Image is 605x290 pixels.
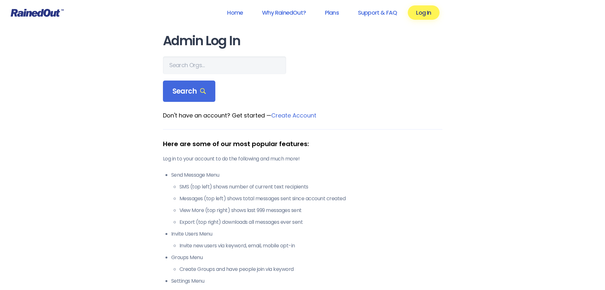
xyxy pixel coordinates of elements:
a: Home [219,5,251,20]
a: Why RainedOut? [254,5,314,20]
li: Messages (top left) shows total messages sent since account created [179,195,442,202]
li: Create Groups and have people join via keyword [179,265,442,273]
li: Send Message Menu [171,171,442,226]
a: Plans [317,5,347,20]
a: Log In [408,5,439,20]
li: SMS (top left) shows number of current text recipients [179,183,442,191]
li: Invite new users via keyword, email, mobile opt-in [179,242,442,250]
p: Log in to your account to do the following and much more! [163,155,442,163]
li: Invite Users Menu [171,230,442,250]
a: Support & FAQ [350,5,405,20]
a: Create Account [271,111,316,119]
li: View More (top right) shows last 999 messages sent [179,207,442,214]
li: Groups Menu [171,254,442,273]
div: Here are some of our most popular features: [163,139,442,149]
li: Export (top right) downloads all messages ever sent [179,218,442,226]
h1: Admin Log In [163,34,442,48]
input: Search Orgs… [163,56,286,74]
span: Search [172,87,206,96]
div: Search [163,81,216,102]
